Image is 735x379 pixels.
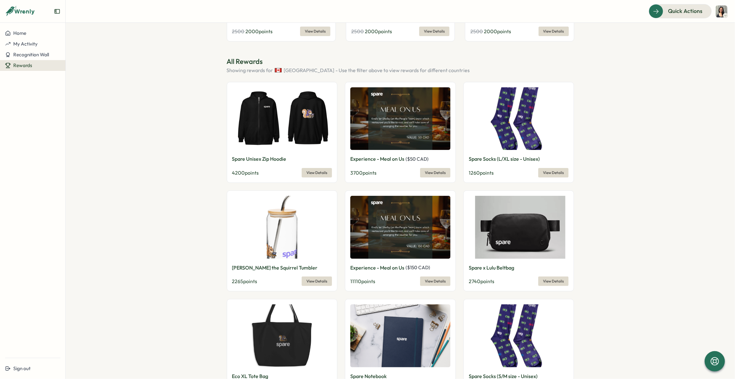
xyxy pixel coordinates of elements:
[350,304,450,367] img: Spare Notebook
[350,264,404,272] p: Experience - Meal on Us
[232,264,318,272] p: [PERSON_NAME] the Squirrel Tumbler
[300,27,330,36] button: View Details
[420,276,450,286] button: View Details
[274,66,282,74] img: Canada
[227,57,574,66] p: All Rewards
[469,87,569,150] img: Spare Socks (L/XL size - Unisex)
[350,196,450,259] img: Experience - Meal on Us
[13,365,31,371] span: Sign out
[302,276,332,286] button: View Details
[543,168,564,177] span: View Details
[469,196,569,259] img: Spare x Lulu Beltbag
[425,168,446,177] span: View Details
[419,27,449,36] button: View Details
[227,66,273,74] span: Showing rewards for
[470,28,483,34] span: 2500
[425,277,446,286] span: View Details
[484,28,511,34] span: 2000 points
[538,168,569,177] button: View Details
[232,196,332,259] img: Sammy the Squirrel Tumbler
[246,28,273,34] span: 2000 points
[715,5,727,17] img: Melissa Pallarca
[284,66,334,74] span: [GEOGRAPHIC_DATA]
[232,170,259,176] span: 4200 points
[538,276,569,286] button: View Details
[232,278,257,284] span: 2265 points
[668,7,702,15] span: Quick Actions
[424,27,445,36] span: View Details
[469,264,514,272] p: Spare x Lulu Beltbag
[469,155,540,163] p: Spare Socks (L/XL size - Unisex)
[305,27,326,36] span: View Details
[469,304,569,367] img: Spare Socks (S/M size - Unisex)
[350,278,375,284] span: 11110 points
[306,168,327,177] span: View Details
[649,4,712,18] button: Quick Actions
[13,41,38,47] span: My Activity
[365,28,392,34] span: 2000 points
[232,28,245,34] span: 2500
[539,27,569,36] button: View Details
[406,264,430,270] span: ( $ 150 CAD )
[232,304,332,367] img: Eco XL Tote Bag
[13,52,49,58] span: Recognition Wall
[351,28,364,34] span: 2500
[350,170,377,176] span: 3700 points
[232,87,332,150] img: Spare Unisex Zip Hoodie
[13,30,26,36] span: Home
[350,87,450,150] img: Experience - Meal on Us
[469,278,494,284] span: 2740 points
[350,155,404,163] p: Experience - Meal on Us
[420,168,450,177] button: View Details
[543,27,564,36] span: View Details
[336,66,470,74] span: - Use the filter above to view rewards for different countries
[543,277,564,286] span: View Details
[406,156,429,162] span: ( $ 50 CAD )
[232,155,286,163] p: Spare Unisex Zip Hoodie
[469,170,494,176] span: 1260 points
[13,62,32,68] span: Rewards
[306,277,327,286] span: View Details
[54,8,60,15] button: Expand sidebar
[302,168,332,177] button: View Details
